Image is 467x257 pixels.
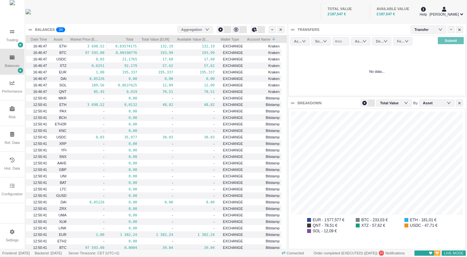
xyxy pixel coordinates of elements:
span: EXCHANGE [223,64,243,68]
pre: 0,00 [177,199,215,206]
div: Hist. Data [4,166,20,171]
span: EXCHANGE [223,168,243,172]
span: - [213,181,215,185]
span: - [172,207,173,211]
span: EXCHANGE [223,77,243,81]
div: Aggregation [181,26,206,33]
span: Bitstamp [266,103,280,107]
span: 16:46:47 [33,77,47,81]
pre: 0,00 [108,186,137,193]
span: - [103,187,104,191]
span: PAX [60,109,66,113]
span: - [213,207,215,211]
span: - [213,155,215,159]
span: Bitstamp [266,233,280,237]
span: 12:50:41 [33,135,47,139]
span: Bitstamp [266,226,280,230]
span: - [213,220,215,224]
span: - [172,168,173,172]
span: - [103,142,104,146]
span: - [213,122,215,126]
span: ETH [59,103,66,107]
span: 12:50:41 [33,220,47,224]
span: - [172,122,173,126]
span: EXCHANGE [223,96,243,100]
span: - [103,155,104,159]
span: EXCHANGE [223,51,243,55]
span: - [172,174,173,178]
span: 16:46:47 [33,90,47,94]
span: USDC [56,57,66,61]
pre: 0,00 [108,238,137,245]
div: No data... [289,47,466,96]
span: Bitstamp [266,200,280,204]
span: BTC [59,51,66,55]
span: - [213,96,215,100]
span: - [103,116,104,120]
span: - [213,194,215,198]
span: DAI [61,77,66,81]
p: 3 [59,27,61,34]
span: Date Time [28,35,47,42]
span: Kraken [268,44,280,48]
pre: 48,82 [141,101,173,109]
span: - [103,181,104,185]
pre: 0,00 [108,153,137,161]
span: DAI [61,200,66,204]
span: - [213,168,215,172]
span: EXCHANGE [223,142,243,146]
span: 2 187,547 € [377,12,395,16]
span: XTZ [60,64,66,68]
div: TOTAL VALUE [328,6,363,12]
i: icon: down [405,39,409,43]
div: Balances [5,63,19,69]
p: 4 [61,27,63,34]
li: XTZ - 57,62 € [356,224,398,227]
span: - [172,142,173,146]
div: Performance [2,89,22,94]
pre: 0,00198776 [108,49,137,57]
span: XRP [59,142,66,146]
span: EXCHANGE [223,181,243,185]
span: Kraken [268,83,280,87]
span: GBP [59,168,66,172]
div: Settings [6,238,19,243]
span: EXCHANGE [223,103,243,107]
span: - [103,122,104,126]
span: EXCHANGE [223,194,243,198]
span: 2 187,547 € [328,12,346,16]
span: UNI [60,174,66,178]
span: - [172,96,173,100]
span: Account Name [247,35,270,42]
span: - [172,129,173,133]
pre: 132,19 [177,43,215,50]
div: Account [294,38,303,45]
span: XLM [59,220,66,224]
span: - [103,220,104,224]
span: - [213,109,215,113]
pre: 30,03 [141,134,173,141]
div: Configuration [2,191,23,197]
i: icon: down [384,39,388,43]
span: EXCHANGE [223,207,243,211]
span: 16:46:47 [33,70,47,74]
span: 16:46:47 [33,44,47,48]
li: ETH - 181,01 € [404,218,447,222]
span: Bitstamp [266,135,280,139]
span: - [103,129,104,133]
pre: 0,00 [108,160,137,167]
span: - [103,194,104,198]
span: Wallet Type [219,35,239,42]
li: EUR - 1 577,577 € [307,218,349,222]
pre: 35,977 [108,134,137,141]
pre: 3 698,52 [70,43,104,50]
pre: 0,03574175 [109,43,137,50]
span: EXCHANGE [223,233,243,237]
span: By [413,100,418,106]
span: 12:50:41 [33,129,47,133]
span: EXCHANGE [223,200,243,204]
i: icon: down [302,39,306,43]
span: EXCHANGE [223,83,243,87]
span: EXCHANGE [223,135,243,139]
span: EXCHANGE [223,161,243,165]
